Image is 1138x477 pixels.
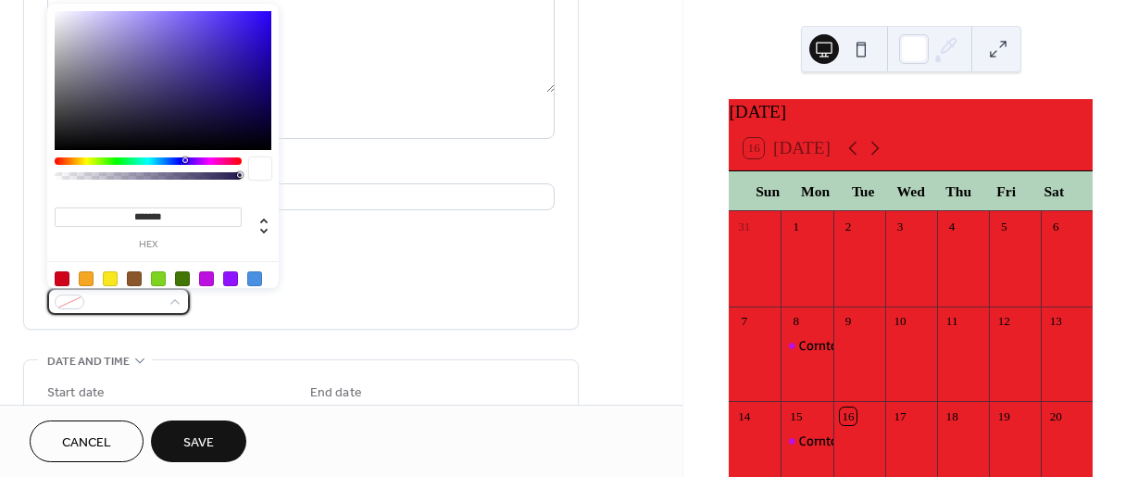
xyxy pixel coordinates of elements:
[892,313,908,330] div: 10
[55,240,242,250] label: hex
[781,432,832,450] div: Corntoss & Softball Practice
[788,218,805,234] div: 1
[799,336,957,355] div: Corntoss & Softball Practice
[175,271,190,286] div: #417505
[127,271,142,286] div: #8B572A
[744,171,792,211] div: Sun
[736,313,753,330] div: 7
[995,313,1012,330] div: 12
[944,218,960,234] div: 4
[944,313,960,330] div: 11
[310,383,362,403] div: End date
[47,383,105,403] div: Start date
[736,408,753,424] div: 14
[995,218,1012,234] div: 5
[79,271,94,286] div: #F5A623
[934,171,982,211] div: Thu
[1047,408,1064,424] div: 20
[840,218,857,234] div: 2
[840,408,857,424] div: 16
[944,408,960,424] div: 18
[799,432,957,450] div: Corntoss & Softball Practice
[223,271,238,286] div: #9013FE
[62,433,111,453] span: Cancel
[103,271,118,286] div: #F8E71C
[839,171,887,211] div: Tue
[47,352,130,371] span: Date and time
[1030,171,1078,211] div: Sat
[995,408,1012,424] div: 19
[1047,218,1064,234] div: 6
[788,313,805,330] div: 8
[30,421,144,462] button: Cancel
[892,218,908,234] div: 3
[47,161,551,181] div: Location
[729,99,1093,126] div: [DATE]
[247,271,262,286] div: #4A90E2
[736,218,753,234] div: 31
[55,271,69,286] div: #D0021B
[151,421,246,462] button: Save
[151,271,166,286] div: #7ED321
[788,408,805,424] div: 15
[183,433,214,453] span: Save
[840,313,857,330] div: 9
[781,336,832,355] div: Corntoss & Softball Practice
[792,171,840,211] div: Mon
[199,271,214,286] div: #BD10E0
[982,171,1031,211] div: Fri
[887,171,935,211] div: Wed
[1047,313,1064,330] div: 13
[892,408,908,424] div: 17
